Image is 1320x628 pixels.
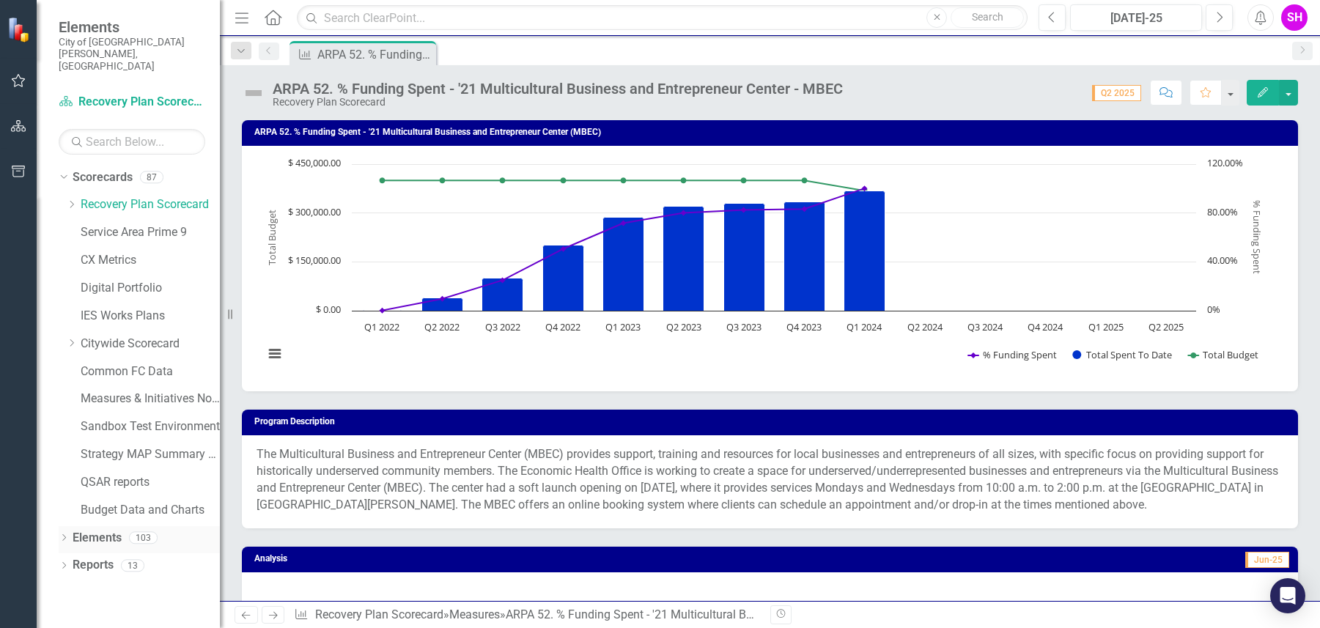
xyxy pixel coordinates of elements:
path: Q3 2023, 82.550685. % Funding Spent. [741,207,747,213]
a: Elements [73,530,122,547]
a: Measures [449,607,500,621]
text: Total Budget [265,210,279,265]
div: Chart. Highcharts interactive chart. [257,157,1283,377]
path: Q1 2024, 368,885.09. Total Spent To Date. [844,191,885,311]
path: Q4 2023, 400,000. Total Budget. [802,177,808,183]
div: Open Intercom Messenger [1270,578,1305,613]
svg: Interactive chart [257,157,1272,377]
text: Q4 2023 [786,320,822,333]
text: Q1 2024 [847,320,882,333]
g: Total Spent To Date, series 2 of 3. Bar series with 14 bars. Y axis, Total Budget. [362,164,1167,311]
input: Search ClearPoint... [297,5,1028,31]
text: Q1 2025 [1088,320,1124,333]
div: Recovery Plan Scorecard [273,97,843,108]
h3: ARPA 52. % Funding Spent - '21 Multicultural Business and Entrepreneur Center (MBEC) [254,128,1291,137]
img: Not Defined [242,81,265,105]
button: View chart menu, Chart [265,344,285,364]
a: Recovery Plan Scorecard [315,607,443,621]
path: Q3 2022, 400,000. Total Budget. [500,177,506,183]
path: Q4 2023, 83.2712725. % Funding Spent. [802,206,808,212]
text: Q3 2023 [726,320,762,333]
a: Digital Portfolio [81,280,220,297]
button: SH [1281,4,1308,31]
text: $ 150,000.00 [288,254,341,267]
text: Q4 2024 [1028,320,1063,333]
a: Strategy MAP Summary Reports [81,446,220,463]
a: Common FC Data [81,363,220,380]
a: Citywide Scorecard [81,336,220,352]
h3: Analysis [254,554,690,564]
text: $ 0.00 [316,303,341,316]
text: Q2 2024 [907,320,943,333]
a: Recovery Plan Scorecard [81,196,220,213]
text: $ 450,000.00 [288,156,341,169]
text: $ 300,000.00 [288,205,341,218]
text: Q2 2025 [1148,320,1184,333]
a: QSAR reports [81,474,220,491]
path: Q2 2023, 400,000. Total Budget. [681,177,687,183]
div: 103 [129,531,158,544]
path: Q2 2022, 400,000. Total Budget. [440,177,446,183]
path: Q3 2022, 24.9744575. % Funding Spent. [500,278,506,284]
path: Q1 2022, 695.98. Total Spent To Date. [362,311,402,311]
text: Q2 2023 [666,320,701,333]
button: Show Total Spent To Date [1072,348,1172,361]
path: Q1 2022, 400,000. Total Budget. [380,177,386,183]
div: ARPA 52. % Funding Spent - '21 Multicultural Business and Entrepreneur Center - MBEC [317,45,432,64]
a: Measures & Initiatives No Longer Used [81,391,220,407]
a: Scorecards [73,169,133,186]
button: [DATE]-25 [1070,4,1202,31]
input: Search Below... [59,129,205,155]
a: Service Area Prime 9 [81,224,220,241]
text: Q3 2024 [967,320,1003,333]
g: Total Budget, series 3 of 3. Line with 14 data points. Y axis, Total Budget. [380,177,868,193]
path: Q1 2024, 100.11444284. % Funding Spent. [862,185,868,191]
path: Q4 2022, 50.558545. % Funding Spent. [561,246,567,252]
button: Show % Funding Spent [968,348,1056,361]
a: Recovery Plan Scorecard [59,94,205,111]
text: 80.00% [1207,205,1238,218]
path: Q2 2023, 80.1534625. % Funding Spent. [681,210,687,216]
text: Q3 2022 [485,320,520,333]
text: % Funding Spent [1250,201,1264,275]
h3: Program Description [254,417,1291,426]
div: [DATE]-25 [1075,10,1197,27]
path: Q1 2023, 286,770.5. Total Spent To Date. [603,218,644,311]
path: Q3 2023, 330,202.74. Total Spent To Date. [724,204,765,311]
path: Q2 2022, 9.795685. % Funding Spent. [440,296,446,302]
a: CX Metrics [81,252,220,269]
div: ARPA 52. % Funding Spent - '21 Multicultural Business and Entrepreneur Center - MBEC [506,607,953,621]
text: Q2 2022 [424,320,460,333]
text: Total Budget [1203,348,1258,361]
div: ARPA 52. % Funding Spent - '21 Multicultural Business and Entrepreneur Center - MBEC [273,81,843,97]
a: Sandbox Test Environment [81,418,220,435]
path: Q2 2022, 39,182.74. Total Spent To Date. [422,298,463,311]
div: 13 [121,559,144,572]
path: Q1 2023, 71.692625. % Funding Spent. [621,221,627,226]
div: » » [294,607,759,624]
text: Q1 2022 [364,320,399,333]
path: Q4 2023, 333,085.09. Total Spent To Date. [784,202,825,311]
span: Jun-25 [1245,552,1289,568]
span: Q2 2025 [1092,85,1141,101]
text: Total Spent To Date [1086,348,1172,361]
text: 40.00% [1207,254,1238,267]
path: Q3 2022, 99,897.83. Total Spent To Date. [482,278,523,311]
path: Q1 2023, 400,000. Total Budget. [621,177,627,183]
a: Reports [73,557,114,574]
path: Q4 2022, 202,234.18. Total Spent To Date. [543,245,584,311]
a: IES Works Plans [81,308,220,325]
button: Search [951,7,1024,28]
span: Search [972,11,1003,23]
path: Q4 2022, 400,000. Total Budget. [561,177,567,183]
text: Q4 2022 [545,320,580,333]
button: Show Total Budget [1188,348,1258,361]
text: 120.00% [1207,156,1243,169]
small: City of [GEOGRAPHIC_DATA][PERSON_NAME], [GEOGRAPHIC_DATA] [59,36,205,72]
path: Q2 2023, 320,613.85. Total Spent To Date. [663,207,704,311]
span: Elements [59,18,205,36]
a: Budget Data and Charts [81,502,220,519]
span: The Multicultural Business and Entrepreneur Center (MBEC) provides support, training and resource... [257,447,1278,511]
text: Q1 2023 [605,320,641,333]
